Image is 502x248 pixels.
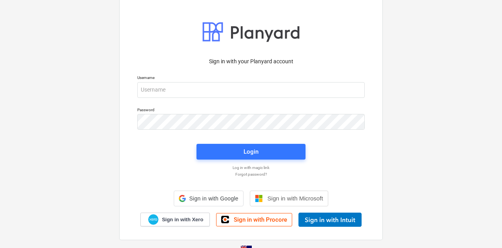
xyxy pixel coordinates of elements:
a: Sign in with Procore [216,213,292,226]
div: Sign in with Google [174,191,243,206]
p: Username [137,75,365,82]
span: Sign in with Google [189,195,238,202]
span: Sign in with Xero [162,216,203,223]
img: Xero logo [148,214,158,225]
span: Sign in with Microsoft [267,195,323,202]
span: Sign in with Procore [234,216,287,223]
p: Sign in with your Planyard account [137,57,365,66]
a: Forgot password? [133,172,369,177]
img: Microsoft logo [255,195,263,202]
a: Log in with magic link [133,165,369,170]
a: Sign in with Xero [140,213,210,226]
div: Login [244,147,258,157]
p: Password [137,107,365,114]
input: Username [137,82,365,98]
button: Login [196,144,306,160]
